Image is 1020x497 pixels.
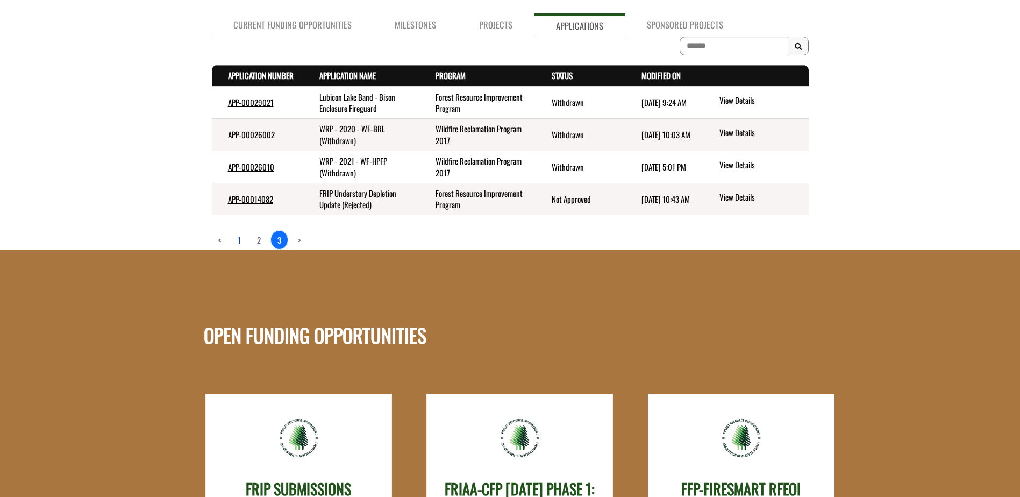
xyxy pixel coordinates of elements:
[719,159,804,172] a: View details
[458,13,534,37] a: Projects
[212,231,228,249] a: Previous page
[228,96,274,108] a: APP-00029021
[641,96,687,108] time: [DATE] 9:24 AM
[291,231,308,249] a: Next page
[419,151,536,183] td: Wildfire Reclamation Program 2017
[641,69,681,81] a: Modified On
[536,87,625,119] td: Withdrawn
[373,13,458,37] a: Milestones
[719,127,804,140] a: View details
[212,87,303,119] td: APP-00029021
[719,95,804,108] a: View details
[536,183,625,215] td: Not Approved
[702,87,808,119] td: action menu
[319,69,376,81] a: Application Name
[419,183,536,215] td: Forest Resource Improvement Program
[702,119,808,151] td: action menu
[625,119,702,151] td: 10/16/2024 10:03 AM
[419,119,536,151] td: Wildfire Reclamation Program 2017
[500,418,540,458] img: friaa-logo.png
[279,418,319,458] img: friaa-logo.png
[702,183,808,215] td: action menu
[721,418,761,458] img: friaa-logo.png
[625,87,702,119] td: 10/31/2024 9:24 AM
[270,230,288,250] a: 3
[303,119,419,151] td: WRP - 2020 - WF-BRL (Withdrawn)
[625,151,702,183] td: 10/19/2023 5:01 PM
[419,87,536,119] td: Forest Resource Improvement Program
[228,129,275,140] a: APP-00026002
[228,161,274,173] a: APP-00026010
[204,261,426,345] h1: OPEN FUNDING OPPORTUNITIES
[552,69,573,81] a: Status
[719,191,804,204] a: View details
[641,129,690,140] time: [DATE] 10:03 AM
[212,183,303,215] td: APP-00014082
[702,151,808,183] td: action menu
[536,151,625,183] td: Withdrawn
[228,69,294,81] a: Application Number
[625,183,702,215] td: 8/16/2023 10:43 AM
[536,119,625,151] td: Withdrawn
[231,231,247,249] a: page 1
[436,69,466,81] a: Program
[228,193,273,205] a: APP-00014082
[212,151,303,183] td: APP-00026010
[702,66,808,87] th: Actions
[303,183,419,215] td: FRIP Understory Depletion Update (Rejected)
[625,13,745,37] a: Sponsored Projects
[534,13,625,37] a: Applications
[251,231,267,249] a: page 2
[641,161,686,173] time: [DATE] 5:01 PM
[641,193,690,205] time: [DATE] 10:43 AM
[212,13,373,37] a: Current Funding Opportunities
[212,119,303,151] td: APP-00026002
[303,151,419,183] td: WRP - 2021 - WF-HPFP (Withdrawn)
[303,87,419,119] td: Lubicon Lake Band - Bison Enclosure Fireguard
[788,37,809,56] button: Search Results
